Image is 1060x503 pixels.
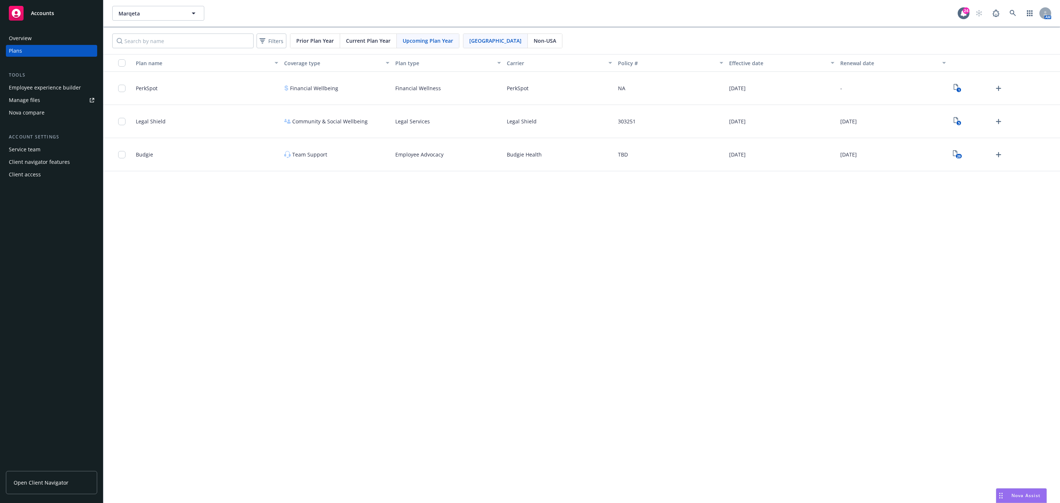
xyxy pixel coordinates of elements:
text: 29 [957,154,961,159]
button: Renewal date [837,54,948,72]
span: - [840,84,842,92]
span: Filters [258,36,285,46]
span: Financial Wellbeing [290,84,338,92]
span: NA [618,84,625,92]
input: Search by name [112,34,254,48]
a: Upload Plan Documents [993,116,1004,127]
div: Policy # [618,59,715,67]
a: View Plan Documents [952,149,964,161]
a: Nova compare [6,107,97,119]
div: Service team [9,144,40,155]
a: Manage files [6,94,97,106]
text: 1 [958,88,960,92]
a: View Plan Documents [952,82,964,94]
span: 303251 [618,117,636,125]
div: Manage files [9,94,40,106]
span: Legal Shield [507,117,537,125]
span: Upcoming Plan Year [403,37,453,45]
button: Policy # [615,54,726,72]
a: Client access [6,169,97,180]
a: Upload Plan Documents [993,82,1004,94]
a: Client navigator features [6,156,97,168]
div: Employee experience builder [9,82,81,94]
a: Plans [6,45,97,57]
a: Accounts [6,3,97,24]
span: [DATE] [840,117,857,125]
a: Employee experience builder [6,82,97,94]
button: Carrier [504,54,615,72]
button: Nova Assist [996,488,1047,503]
button: Plan name [133,54,281,72]
span: Marqeta [119,10,182,17]
span: Open Client Navigator [14,479,68,486]
span: TBD [618,151,628,158]
a: View Plan Documents [952,116,964,127]
span: Accounts [31,10,54,16]
span: Non-USA [534,37,556,45]
button: Marqeta [112,6,204,21]
input: Select all [118,59,126,67]
div: Plans [9,45,22,57]
span: Legal Shield [136,117,166,125]
a: Switch app [1022,6,1037,21]
button: Coverage type [281,54,392,72]
div: Carrier [507,59,604,67]
a: Report a Bug [989,6,1003,21]
a: Search [1006,6,1020,21]
span: [DATE] [840,151,857,158]
button: Effective date [726,54,837,72]
span: PerkSpot [136,84,158,92]
span: Budgie [136,151,153,158]
a: Overview [6,32,97,44]
span: Financial Wellness [395,84,441,92]
span: Community & Social Wellbeing [292,117,368,125]
a: Start snowing [972,6,986,21]
span: Legal Services [395,117,430,125]
span: Team Support [292,151,327,158]
div: Account settings [6,133,97,141]
div: Renewal date [840,59,937,67]
div: Client navigator features [9,156,70,168]
div: Client access [9,169,41,180]
span: Budgie Health [507,151,542,158]
div: Effective date [729,59,826,67]
div: Drag to move [996,489,1006,503]
button: Plan type [392,54,504,72]
span: Employee Advocacy [395,151,444,158]
span: Prior Plan Year [296,37,334,45]
button: Filters [257,34,286,48]
span: PerkSpot [507,84,529,92]
div: Overview [9,32,32,44]
span: [GEOGRAPHIC_DATA] [469,37,522,45]
text: 5 [958,121,960,126]
div: Plan name [136,59,270,67]
input: Toggle Row Selected [118,118,126,125]
span: Current Plan Year [346,37,391,45]
input: Toggle Row Selected [118,85,126,92]
span: [DATE] [729,151,746,158]
input: Toggle Row Selected [118,151,126,158]
div: Plan type [395,59,492,67]
a: Service team [6,144,97,155]
span: Nova Assist [1011,492,1040,499]
span: [DATE] [729,117,746,125]
div: Nova compare [9,107,45,119]
div: 24 [963,7,969,14]
div: Coverage type [284,59,381,67]
span: Filters [268,37,283,45]
span: [DATE] [729,84,746,92]
a: Upload Plan Documents [993,149,1004,161]
div: Tools [6,71,97,79]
